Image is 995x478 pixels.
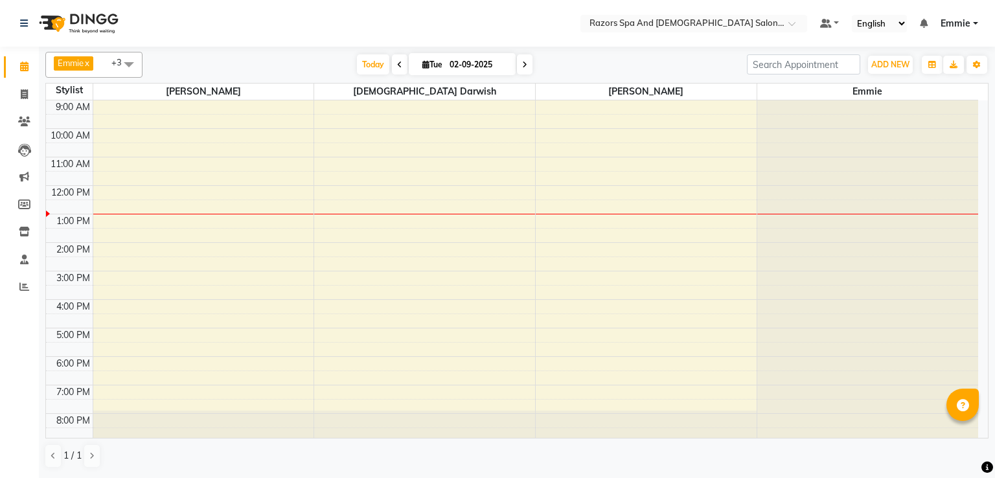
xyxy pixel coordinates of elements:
[84,58,89,68] a: x
[111,57,132,67] span: +3
[941,426,982,465] iframe: chat widget
[93,84,314,100] span: [PERSON_NAME]
[871,60,909,69] span: ADD NEW
[54,357,93,370] div: 6:00 PM
[54,214,93,228] div: 1:00 PM
[48,129,93,142] div: 10:00 AM
[757,84,978,100] span: Emmie
[446,55,510,74] input: 2025-09-02
[46,84,93,97] div: Stylist
[33,5,122,41] img: logo
[54,385,93,399] div: 7:00 PM
[49,186,93,199] div: 12:00 PM
[314,84,535,100] span: [DEMOGRAPHIC_DATA] Darwish
[419,60,446,69] span: Tue
[54,243,93,256] div: 2:00 PM
[54,271,93,285] div: 3:00 PM
[357,54,389,74] span: Today
[54,414,93,427] div: 8:00 PM
[63,449,82,462] span: 1 / 1
[54,328,93,342] div: 5:00 PM
[54,300,93,313] div: 4:00 PM
[48,157,93,171] div: 11:00 AM
[58,58,84,68] span: Emmie
[868,56,913,74] button: ADD NEW
[941,17,970,30] span: Emmie
[747,54,860,74] input: Search Appointment
[53,100,93,114] div: 9:00 AM
[536,84,757,100] span: [PERSON_NAME]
